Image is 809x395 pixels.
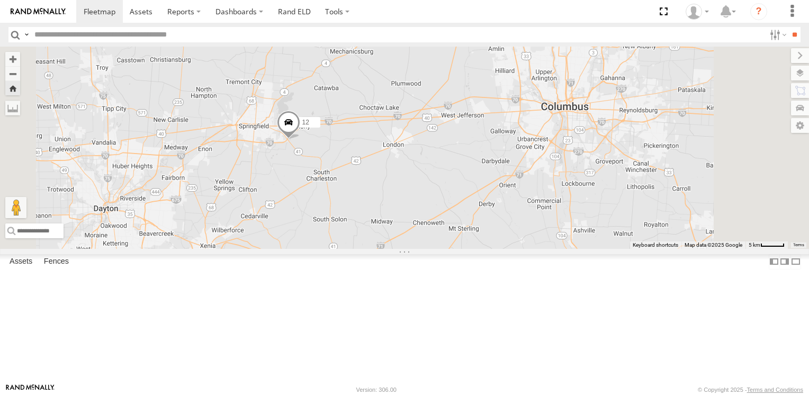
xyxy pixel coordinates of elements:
[6,384,55,395] a: Visit our Website
[5,66,20,81] button: Zoom out
[750,3,767,20] i: ?
[698,387,803,393] div: © Copyright 2025 -
[5,101,20,115] label: Measure
[769,254,779,270] label: Dock Summary Table to the Left
[11,8,66,15] img: rand-logo.svg
[685,242,742,248] span: Map data ©2025 Google
[633,241,678,249] button: Keyboard shortcuts
[745,241,788,249] button: Map Scale: 5 km per 42 pixels
[5,81,20,95] button: Zoom Home
[749,242,760,248] span: 5 km
[356,387,397,393] div: Version: 306.00
[22,27,31,42] label: Search Query
[793,243,804,247] a: Terms (opens in new tab)
[5,52,20,66] button: Zoom in
[682,4,713,20] div: John Bibbs
[790,254,801,270] label: Hide Summary Table
[39,255,74,270] label: Fences
[766,27,788,42] label: Search Filter Options
[779,254,790,270] label: Dock Summary Table to the Right
[5,197,26,218] button: Drag Pegman onto the map to open Street View
[4,255,38,270] label: Assets
[747,387,803,393] a: Terms and Conditions
[302,119,309,126] span: 12
[791,118,809,133] label: Map Settings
